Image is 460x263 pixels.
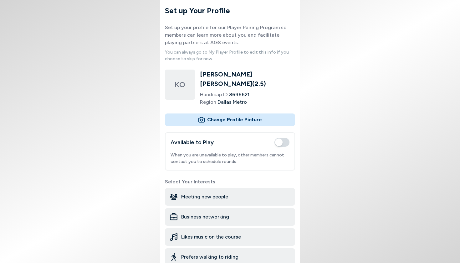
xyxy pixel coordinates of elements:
h2: [PERSON_NAME] [PERSON_NAME] ( 2.5 ) [200,70,295,88]
label: Select Your Interests [165,178,295,186]
span: KO [175,79,185,90]
p: When you are unavailable to play, other members cannot contact you to schedule rounds. [171,152,289,165]
p: You can always go to My Player Profile to edit this info if you choose to skip for now. [165,49,295,62]
li: Dallas Metro [200,98,295,106]
span: Meeting new people [181,193,228,201]
span: Business networking [181,213,229,221]
span: Handicap ID [200,92,228,97]
p: Set up your profile for our Player Pairing Program so members can learn more about you and facili... [165,24,295,46]
span: Likes music on the course [181,233,241,241]
li: 8696621 [200,91,295,98]
h1: Set up Your Profile [165,5,295,16]
span: Region [200,99,216,105]
h2: Available to Play [171,138,214,147]
span: Prefers walking to riding [181,253,238,261]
